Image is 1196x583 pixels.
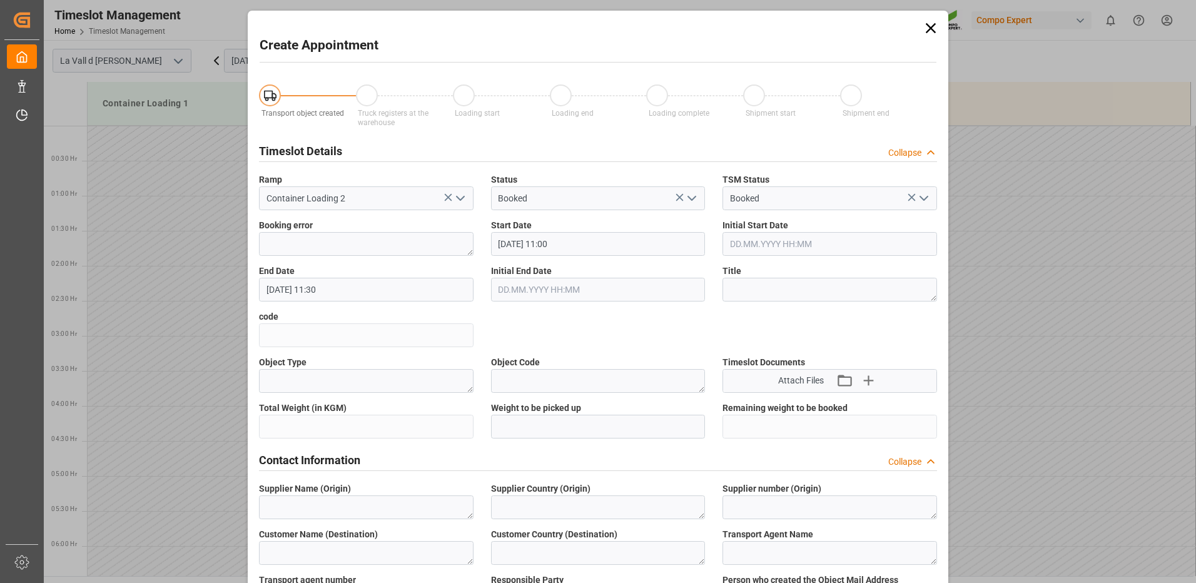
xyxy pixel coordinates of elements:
span: Shipment end [843,109,889,118]
span: code [259,310,278,323]
span: TSM Status [722,173,769,186]
span: Ramp [259,173,282,186]
input: DD.MM.YYYY HH:MM [491,232,706,256]
span: Supplier number (Origin) [722,482,821,495]
span: Initial Start Date [722,219,788,232]
span: Loading complete [649,109,709,118]
input: Type to search/select [491,186,706,210]
span: Remaining weight to be booked [722,402,848,415]
span: Truck registers at the warehouse [358,109,428,127]
span: Transport Agent Name [722,528,813,541]
span: Attach Files [778,374,824,387]
span: Total Weight (in KGM) [259,402,347,415]
span: Initial End Date [491,265,552,278]
span: Loading end [552,109,594,118]
div: Collapse [888,455,921,469]
button: open menu [450,189,469,208]
span: Shipment start [746,109,796,118]
span: Transport object created [261,109,344,118]
span: Status [491,173,517,186]
span: Start Date [491,219,532,232]
span: Booking error [259,219,313,232]
span: Loading start [455,109,500,118]
button: open menu [682,189,701,208]
h2: Timeslot Details [259,143,342,160]
span: Customer Country (Destination) [491,528,617,541]
h2: Contact Information [259,452,360,469]
span: Timeslot Documents [722,356,805,369]
span: Customer Name (Destination) [259,528,378,541]
span: Supplier Country (Origin) [491,482,590,495]
span: End Date [259,265,295,278]
input: DD.MM.YYYY HH:MM [491,278,706,302]
span: Supplier Name (Origin) [259,482,351,495]
div: Collapse [888,146,921,160]
span: Object Type [259,356,307,369]
input: Type to search/select [259,186,474,210]
input: DD.MM.YYYY HH:MM [259,278,474,302]
span: Weight to be picked up [491,402,581,415]
h2: Create Appointment [260,36,378,56]
span: Title [722,265,741,278]
button: open menu [913,189,932,208]
input: DD.MM.YYYY HH:MM [722,232,937,256]
span: Object Code [491,356,540,369]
